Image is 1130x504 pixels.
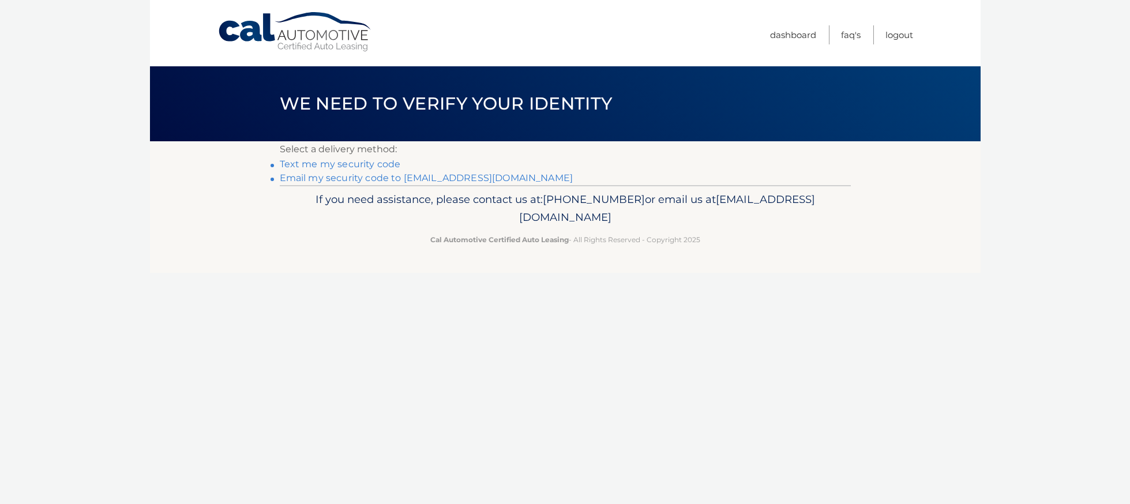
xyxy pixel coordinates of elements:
[280,159,401,170] a: Text me my security code
[217,12,373,52] a: Cal Automotive
[287,190,843,227] p: If you need assistance, please contact us at: or email us at
[280,141,851,157] p: Select a delivery method:
[280,172,573,183] a: Email my security code to [EMAIL_ADDRESS][DOMAIN_NAME]
[543,193,645,206] span: [PHONE_NUMBER]
[841,25,861,44] a: FAQ's
[280,93,613,114] span: We need to verify your identity
[430,235,569,244] strong: Cal Automotive Certified Auto Leasing
[287,234,843,246] p: - All Rights Reserved - Copyright 2025
[885,25,913,44] a: Logout
[770,25,816,44] a: Dashboard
